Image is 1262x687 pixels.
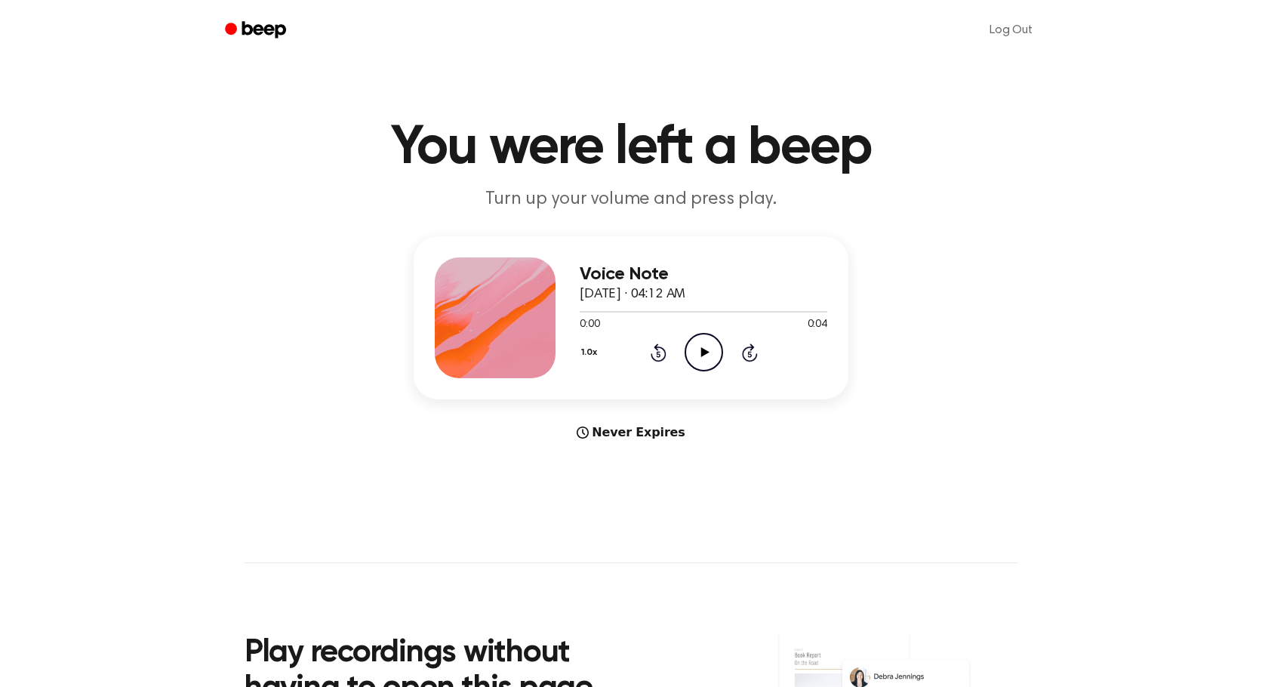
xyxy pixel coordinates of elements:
span: 0:00 [580,317,599,333]
button: 1.0x [580,340,602,365]
h1: You were left a beep [245,121,1017,175]
a: Log Out [974,12,1048,48]
a: Beep [214,16,300,45]
div: Never Expires [414,424,848,442]
span: [DATE] · 04:12 AM [580,288,685,301]
span: 0:04 [808,317,827,333]
p: Turn up your volume and press play. [341,187,921,212]
h3: Voice Note [580,264,827,285]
